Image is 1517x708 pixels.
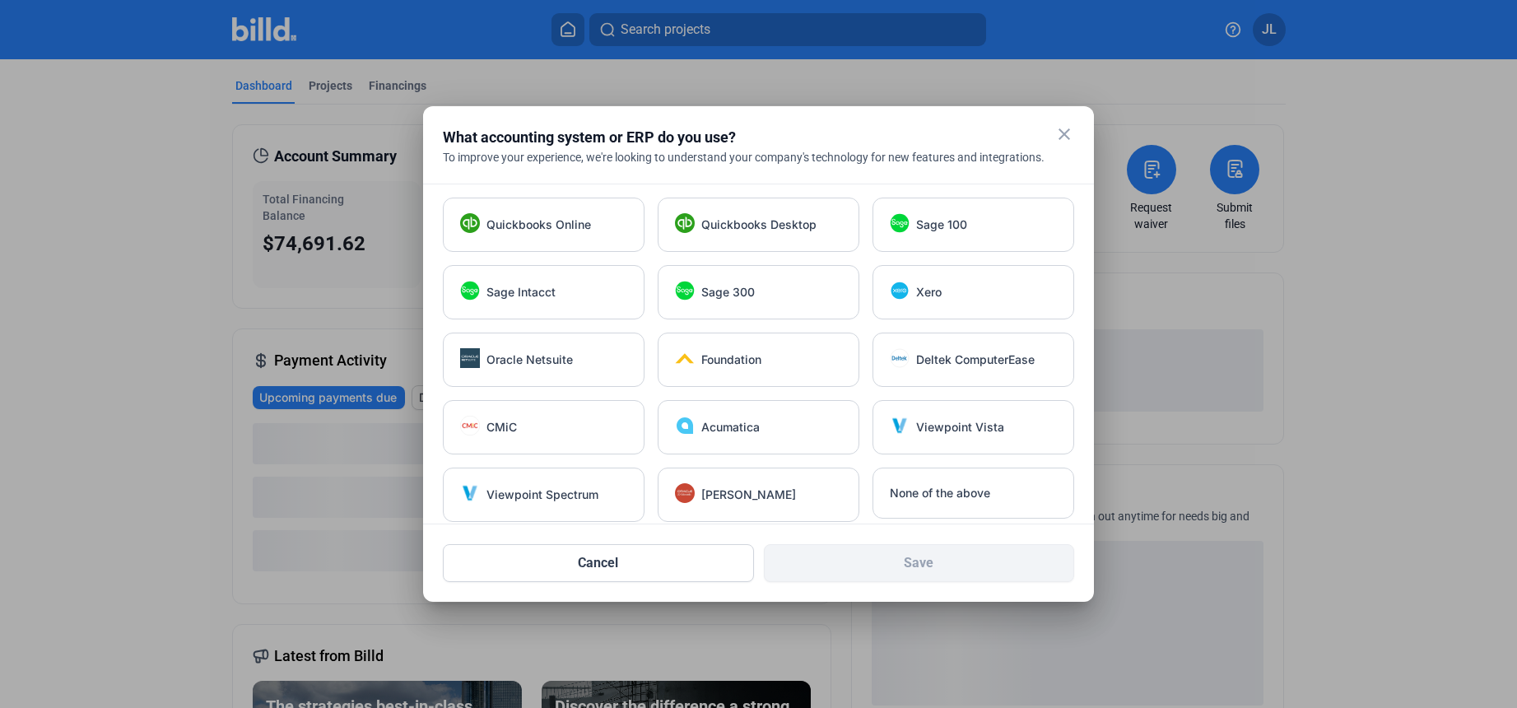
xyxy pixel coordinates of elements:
div: To improve your experience, we're looking to understand your company's technology for new feature... [443,149,1074,165]
span: Oracle Netsuite [486,352,573,368]
span: Sage 100 [916,217,967,233]
span: Sage Intacct [486,284,556,300]
span: Quickbooks Online [486,217,591,233]
span: [PERSON_NAME] [701,487,796,503]
mat-icon: close [1054,124,1074,144]
span: Quickbooks Desktop [701,217,817,233]
button: Cancel [443,544,754,582]
span: Foundation [701,352,761,368]
span: Sage 300 [701,284,755,300]
span: None of the above [890,485,990,501]
span: Deltek ComputerEase [916,352,1035,368]
span: Acumatica [701,419,760,436]
div: What accounting system or ERP do you use? [443,126,1033,149]
button: Save [764,544,1075,582]
span: Viewpoint Spectrum [486,487,598,503]
span: Xero [916,284,942,300]
span: Viewpoint Vista [916,419,1004,436]
span: CMiC [486,419,517,436]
